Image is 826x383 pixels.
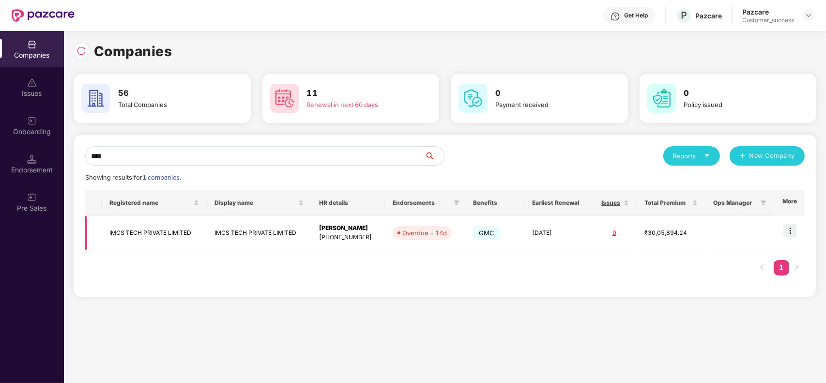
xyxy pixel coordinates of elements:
[27,78,37,88] img: svg+xml;base64,PHN2ZyBpZD0iSXNzdWVzX2Rpc2FibGVkIiB4bWxucz0iaHR0cDovL3d3dy53My5vcmcvMjAwMC9zdmciIH...
[789,260,805,276] button: right
[600,199,622,207] span: Issues
[637,190,705,216] th: Total Premium
[704,153,710,159] span: caret-down
[783,224,797,237] img: icon
[644,199,690,207] span: Total Premium
[102,216,206,250] td: IMCS TECH PRIVATE LIMITED
[118,100,223,109] div: Total Companies
[307,100,412,109] div: Renewal in next 60 days
[495,87,600,100] h3: 0
[94,41,172,62] h1: Companies
[730,146,805,166] button: plusNew Company
[759,197,768,209] span: filter
[27,193,37,202] img: svg+xml;base64,PHN2ZyB3aWR0aD0iMjAiIGhlaWdodD0iMjAiIHZpZXdCb3g9IjAgMCAyMCAyMCIgZmlsbD0ibm9uZSIgeG...
[754,260,770,276] button: left
[750,151,795,161] span: New Company
[774,260,789,275] a: 1
[393,199,450,207] span: Endorsements
[695,11,722,20] div: Pazcare
[739,153,746,160] span: plus
[759,264,765,270] span: left
[713,199,757,207] span: Ops Manager
[319,224,377,233] div: [PERSON_NAME]
[592,190,637,216] th: Issues
[207,190,311,216] th: Display name
[424,146,444,166] button: search
[644,229,698,238] div: ₹30,05,894.24
[742,16,794,24] div: Customer_success
[611,12,620,21] img: svg+xml;base64,PHN2ZyBpZD0iSGVscC0zMngzMiIgeG1sbnM9Imh0dHA6Ly93d3cudzMub3JnLzIwMDAvc3ZnIiB3aWR0aD...
[673,151,710,161] div: Reports
[459,84,488,113] img: svg+xml;base64,PHN2ZyB4bWxucz0iaHR0cDovL3d3dy53My5vcmcvMjAwMC9zdmciIHdpZHRoPSI2MCIgaGVpZ2h0PSI2MC...
[311,190,385,216] th: HR details
[624,12,648,19] div: Get Help
[118,87,223,100] h3: 56
[454,200,459,206] span: filter
[270,84,299,113] img: svg+xml;base64,PHN2ZyB4bWxucz0iaHR0cDovL3d3dy53My5vcmcvMjAwMC9zdmciIHdpZHRoPSI2MCIgaGVpZ2h0PSI2MC...
[402,228,447,238] div: Overdue - 14d
[742,7,794,16] div: Pazcare
[207,216,311,250] td: IMCS TECH PRIVATE LIMITED
[424,152,444,160] span: search
[102,190,206,216] th: Registered name
[772,190,805,216] th: More
[85,174,181,181] span: Showing results for
[794,264,800,270] span: right
[684,87,789,100] h3: 0
[214,199,296,207] span: Display name
[754,260,770,276] li: Previous Page
[109,199,191,207] span: Registered name
[761,200,766,206] span: filter
[76,46,86,56] img: svg+xml;base64,PHN2ZyBpZD0iUmVsb2FkLTMyeDMyIiB4bWxucz0iaHR0cDovL3d3dy53My5vcmcvMjAwMC9zdmciIHdpZH...
[452,197,461,209] span: filter
[647,84,676,113] img: svg+xml;base64,PHN2ZyB4bWxucz0iaHR0cDovL3d3dy53My5vcmcvMjAwMC9zdmciIHdpZHRoPSI2MCIgaGVpZ2h0PSI2MC...
[27,116,37,126] img: svg+xml;base64,PHN2ZyB3aWR0aD0iMjAiIGhlaWdodD0iMjAiIHZpZXdCb3g9IjAgMCAyMCAyMCIgZmlsbD0ibm9uZSIgeG...
[684,100,789,109] div: Policy issued
[27,40,37,49] img: svg+xml;base64,PHN2ZyBpZD0iQ29tcGFuaWVzIiB4bWxucz0iaHR0cDovL3d3dy53My5vcmcvMjAwMC9zdmciIHdpZHRoPS...
[307,87,412,100] h3: 11
[789,260,805,276] li: Next Page
[319,233,377,242] div: [PHONE_NUMBER]
[142,174,181,181] span: 1 companies.
[12,9,75,22] img: New Pazcare Logo
[600,229,629,238] div: 0
[805,12,812,19] img: svg+xml;base64,PHN2ZyBpZD0iRHJvcGRvd24tMzJ4MzIiIHhtbG5zPSJodHRwOi8vd3d3LnczLm9yZy8yMDAwL3N2ZyIgd2...
[681,10,687,21] span: P
[473,226,501,240] span: GMC
[525,190,592,216] th: Earliest Renewal
[774,260,789,276] li: 1
[81,84,110,113] img: svg+xml;base64,PHN2ZyB4bWxucz0iaHR0cDovL3d3dy53My5vcmcvMjAwMC9zdmciIHdpZHRoPSI2MCIgaGVpZ2h0PSI2MC...
[525,216,592,250] td: [DATE]
[495,100,600,109] div: Payment received
[465,190,524,216] th: Benefits
[27,154,37,164] img: svg+xml;base64,PHN2ZyB3aWR0aD0iMTQuNSIgaGVpZ2h0PSIxNC41IiB2aWV3Qm94PSIwIDAgMTYgMTYiIGZpbGw9Im5vbm...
